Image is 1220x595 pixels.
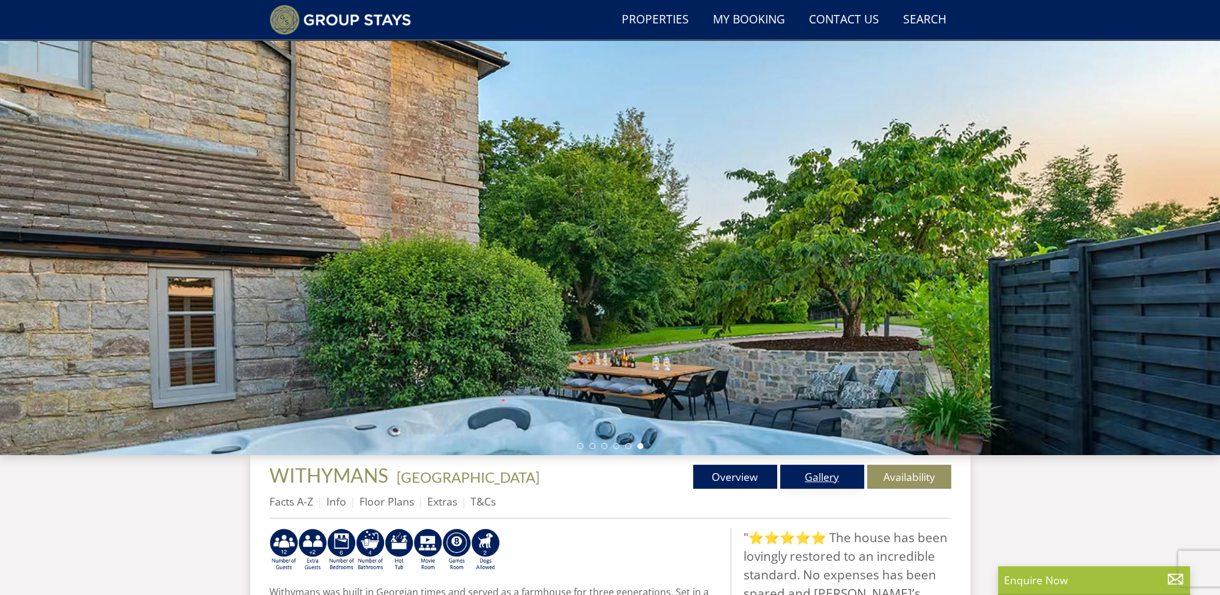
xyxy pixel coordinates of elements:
[804,7,884,34] a: Contact Us
[298,528,327,572] img: AD_4nXeP6WuvG491uY6i5ZIMhzz1N248Ei-RkDHdxvvjTdyF2JXhbvvI0BrTCyeHgyWBEg8oAgd1TvFQIsSlzYPCTB7K21VoI...
[693,465,777,489] a: Overview
[470,494,496,509] a: T&Cs
[471,528,500,572] img: AD_4nXe7_8LrJK20fD9VNWAdfykBvHkWcczWBt5QOadXbvIwJqtaRaRf-iI0SeDpMmH1MdC9T1Vy22FMXzzjMAvSuTB5cJ7z5...
[269,464,392,487] a: WITHYMANS
[780,465,864,489] a: Gallery
[617,7,694,34] a: Properties
[269,494,313,509] a: Facts A-Z
[442,528,471,572] img: AD_4nXdrZMsjcYNLGsKuA84hRzvIbesVCpXJ0qqnwZoX5ch9Zjv73tWe4fnFRs2gJ9dSiUubhZXckSJX_mqrZBmYExREIfryF...
[269,464,388,487] span: WITHYMANS
[385,528,413,572] img: AD_4nXcpX5uDwed6-YChlrI2BYOgXwgg3aqYHOhRm0XfZB-YtQW2NrmeCr45vGAfVKUq4uWnc59ZmEsEzoF5o39EWARlT1ewO...
[392,468,539,486] span: -
[708,7,790,34] a: My Booking
[397,468,539,486] a: [GEOGRAPHIC_DATA]
[269,5,412,35] img: Group Stays
[269,528,298,572] img: AD_4nXeyNBIiEViFqGkFxeZn-WxmRvSobfXIejYCAwY7p4slR9Pvv7uWB8BWWl9Rip2DDgSCjKzq0W1yXMRj2G_chnVa9wg_L...
[1004,572,1184,588] p: Enquire Now
[867,465,951,489] a: Availability
[898,7,951,34] a: Search
[356,528,385,572] img: AD_4nXcy0HGcWq0J58LOYxlnSwjVFwquWFvCZzbxSKcxp4HYiQm3ScM_WSVrrYu9bYRIOW8FKoV29fZURc5epz-Si4X9-ID0x...
[326,494,346,509] a: Info
[427,494,457,509] a: Extras
[327,528,356,572] img: AD_4nXfRzBlt2m0mIteXDhAcJCdmEApIceFt1SPvkcB48nqgTZkfMpQlDmULa47fkdYiHD0skDUgcqepViZHFLjVKS2LWHUqM...
[359,494,414,509] a: Floor Plans
[413,528,442,572] img: AD_4nXf5HeMvqMpcZ0fO9nf7YF2EIlv0l3oTPRmiQvOQ93g4dO1Y4zXKGJcBE5M2T8mhAf-smX-gudfzQQnK9-uH4PEbWu2YP...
